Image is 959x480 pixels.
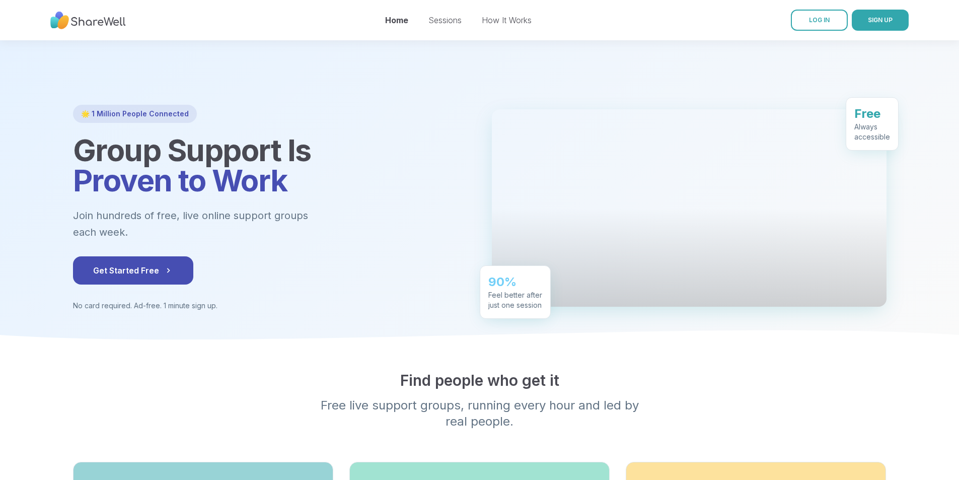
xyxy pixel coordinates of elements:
[73,256,193,285] button: Get Started Free
[488,290,542,310] div: Feel better after just one session
[93,264,173,277] span: Get Started Free
[868,16,893,24] span: SIGN UP
[854,121,890,142] div: Always accessible
[50,7,126,34] img: ShareWell Nav Logo
[73,162,287,198] span: Proven to Work
[791,10,848,31] a: LOG IN
[73,301,468,311] p: No card required. Ad-free. 1 minute sign up.
[809,16,830,24] span: LOG IN
[385,15,408,25] a: Home
[73,105,197,123] div: 🌟 1 Million People Connected
[482,15,532,25] a: How It Works
[428,15,462,25] a: Sessions
[488,273,542,290] div: 90%
[854,105,890,121] div: Free
[73,208,363,240] p: Join hundreds of free, live online support groups each week.
[852,10,909,31] button: SIGN UP
[286,397,673,430] p: Free live support groups, running every hour and led by real people.
[73,371,887,389] h2: Find people who get it
[73,135,468,195] h1: Group Support Is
